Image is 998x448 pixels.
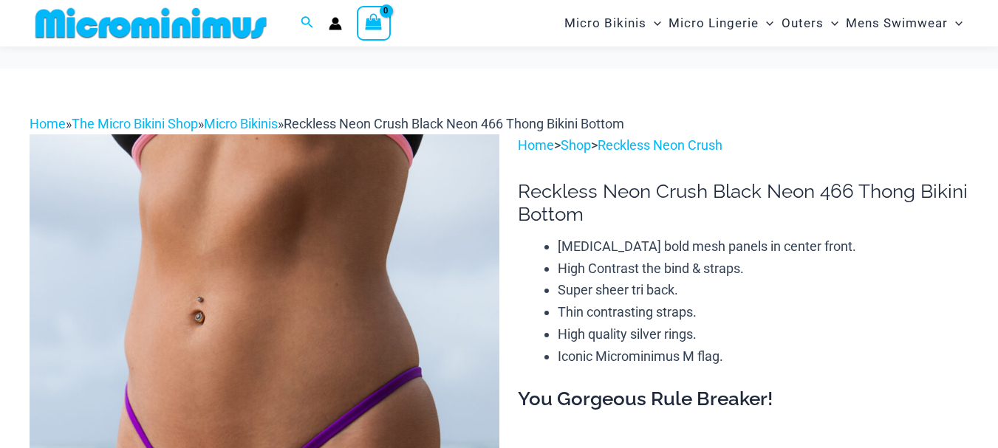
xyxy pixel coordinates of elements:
[846,4,948,42] span: Mens Swimwear
[759,4,773,42] span: Menu Toggle
[518,180,968,226] h1: Reckless Neon Crush Black Neon 466 Thong Bikini Bottom
[558,2,968,44] nav: Site Navigation
[646,4,661,42] span: Menu Toggle
[30,7,273,40] img: MM SHOP LOGO FLAT
[301,14,314,32] a: Search icon link
[518,137,554,153] a: Home
[30,116,66,131] a: Home
[564,4,646,42] span: Micro Bikinis
[518,387,968,412] h3: You Gorgeous Rule Breaker!
[72,116,198,131] a: The Micro Bikini Shop
[329,17,342,30] a: Account icon link
[518,134,968,156] p: > >
[558,345,968,368] li: Iconic Microminimus M flag.
[357,6,391,40] a: View Shopping Cart, empty
[284,116,624,131] span: Reckless Neon Crush Black Neon 466 Thong Bikini Bottom
[948,4,963,42] span: Menu Toggle
[558,301,968,323] li: Thin contrasting straps.
[842,4,966,42] a: Mens SwimwearMenu ToggleMenu Toggle
[558,323,968,345] li: High quality silver rings.
[558,235,968,258] li: [MEDICAL_DATA] bold mesh panels in center front.
[561,4,665,42] a: Micro BikinisMenu ToggleMenu Toggle
[558,279,968,301] li: Super sheer tri back.
[665,4,777,42] a: Micro LingerieMenu ToggleMenu Toggle
[669,4,759,42] span: Micro Lingerie
[782,4,824,42] span: Outers
[778,4,842,42] a: OutersMenu ToggleMenu Toggle
[598,137,722,153] a: Reckless Neon Crush
[30,116,624,131] span: » » »
[824,4,838,42] span: Menu Toggle
[561,137,591,153] a: Shop
[204,116,278,131] a: Micro Bikinis
[558,258,968,280] li: High Contrast the bind & straps.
